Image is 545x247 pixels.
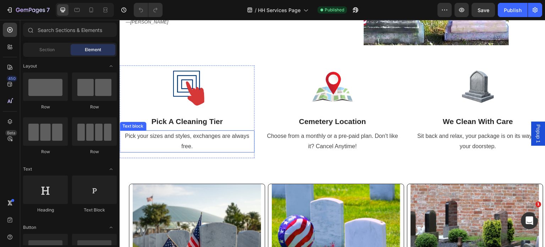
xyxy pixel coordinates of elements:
div: Publish [504,6,522,14]
div: Row [23,104,68,110]
span: Save [478,7,489,13]
span: Popup 1 [415,104,422,123]
span: / [255,6,257,14]
button: Publish [498,3,528,17]
div: Row [23,149,68,155]
div: Text Block [72,207,117,213]
span: 1 [535,202,541,207]
button: Save [472,3,495,17]
div: Undo/Redo [134,3,163,17]
span: Toggle open [105,222,117,233]
span: HH Services Page [258,6,301,14]
iframe: Design area [120,20,545,247]
span: Toggle open [105,60,117,72]
div: Text block [1,103,25,109]
span: Text [23,166,32,172]
p: 7 [46,6,50,14]
div: Row [72,104,117,110]
div: Row [72,149,117,155]
img: Alt Image [46,45,89,88]
button: 7 [3,3,53,17]
p: Pick your sizes and styles, exchanges are always free. [1,111,134,132]
h3: We Clean With Care [291,95,426,108]
div: Heading [23,207,68,213]
iframe: Intercom live chat [521,212,538,229]
span: Section [39,47,55,53]
div: 450 [7,76,17,81]
img: Alt Image [192,45,234,88]
p: Sit back and relax, your package is on its way to your doorstep. [292,111,425,132]
input: Search Sections & Elements [23,23,117,37]
span: Toggle open [105,163,117,175]
span: Layout [23,63,37,69]
p: Choose from a monthly or a pre-paid plan. Don't like it? Cancel Anytime! [146,111,280,132]
span: Button [23,224,36,231]
div: Beta [5,130,17,136]
span: Element [85,47,101,53]
img: Alt Image [337,45,380,88]
h3: Cemetery Location [145,95,280,108]
span: Published [325,7,344,13]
